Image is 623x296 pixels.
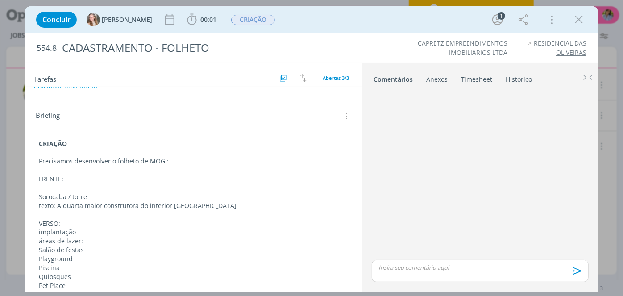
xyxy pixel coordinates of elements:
[34,73,56,83] span: Tarefas
[373,71,413,84] a: Comentários
[36,12,77,28] button: Concluir
[39,263,349,272] p: Piscina
[200,15,216,24] span: 00:01
[461,71,493,84] a: Timesheet
[490,13,505,27] button: 1
[39,254,349,263] p: Playground
[39,272,349,281] p: Quiosques
[25,6,598,292] div: dialog
[39,219,349,228] p: VERSO:
[323,75,349,81] span: Abertas 3/3
[102,17,152,23] span: [PERSON_NAME]
[42,16,71,23] span: Concluir
[231,14,275,25] button: CRIAÇÃO
[39,139,67,148] strong: CRIAÇÃO
[39,228,349,237] p: implantação
[39,192,349,201] p: Sorocaba / torre
[87,13,152,26] button: G[PERSON_NAME]
[418,39,508,56] a: CAPRETZ EMPREENDIMENTOS IMOBILIARIOS LTDA
[231,15,275,25] span: CRIAÇÃO
[39,281,349,290] p: Pet Place
[58,37,354,59] div: CADASTRAMENTO - FOLHETO
[185,13,219,27] button: 00:01
[39,175,349,183] p: FRENTE:
[37,43,57,53] span: 554.8
[505,71,532,84] a: Histórico
[36,110,60,122] span: Briefing
[39,246,349,254] p: Salão de festas
[87,13,100,26] img: G
[39,201,349,210] p: texto: A quarta maior construtora do interior [GEOGRAPHIC_DATA]
[534,39,586,56] a: RESIDENCIAL DAS OLIVEIRAS
[39,157,349,166] p: Precisamos desenvolver o folheto de MOGI:
[39,237,349,246] p: áreas de lazer:
[300,74,307,82] img: arrow-down-up.svg
[498,12,505,20] div: 1
[426,75,448,84] div: Anexos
